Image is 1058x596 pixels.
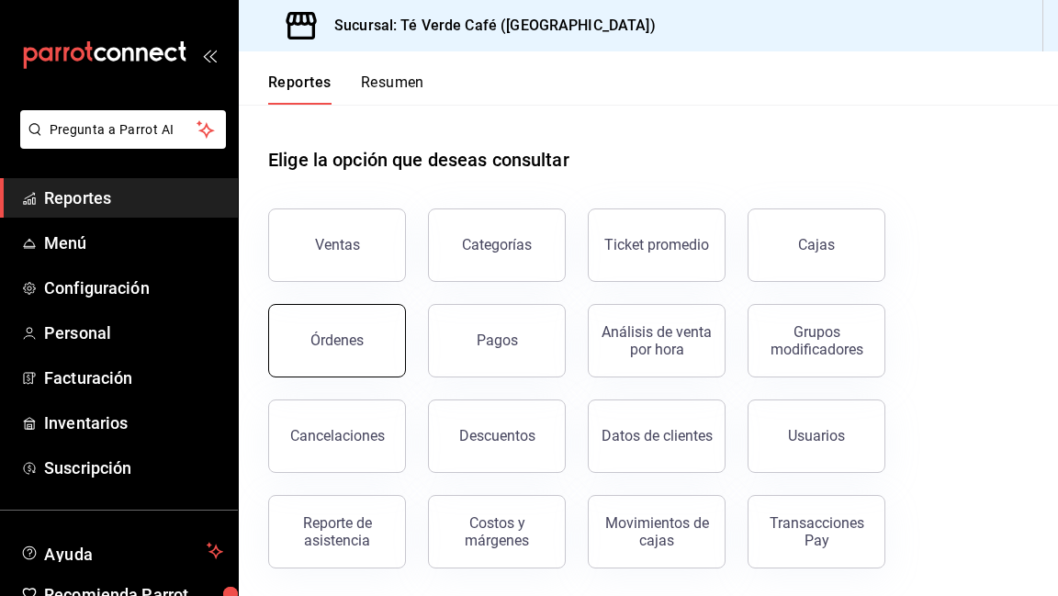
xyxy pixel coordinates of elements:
div: Órdenes [310,332,364,349]
div: Descuentos [459,427,535,444]
button: Reporte de asistencia [268,495,406,568]
button: Grupos modificadores [748,304,885,377]
div: Ticket promedio [604,236,709,253]
span: Reportes [44,186,223,210]
button: Pregunta a Parrot AI [20,110,226,149]
button: Datos de clientes [588,399,726,473]
button: Descuentos [428,399,566,473]
span: Personal [44,320,223,345]
div: Costos y márgenes [440,514,554,549]
button: Análisis de venta por hora [588,304,726,377]
button: Movimientos de cajas [588,495,726,568]
div: Usuarios [788,427,845,444]
div: Cajas [798,236,835,253]
div: Ventas [315,236,360,253]
h1: Elige la opción que deseas consultar [268,146,569,174]
button: Costos y márgenes [428,495,566,568]
div: Grupos modificadores [760,323,873,358]
a: Pregunta a Parrot AI [13,133,226,152]
div: Reporte de asistencia [280,514,394,549]
button: Ticket promedio [588,208,726,282]
span: Facturación [44,365,223,390]
div: Cancelaciones [290,427,385,444]
button: Cajas [748,208,885,282]
div: Datos de clientes [602,427,713,444]
button: Resumen [361,73,424,105]
div: Análisis de venta por hora [600,323,714,358]
span: Ayuda [44,540,199,562]
span: Menú [44,231,223,255]
span: Pregunta a Parrot AI [50,120,197,140]
span: Configuración [44,276,223,300]
div: Movimientos de cajas [600,514,714,549]
span: Inventarios [44,410,223,435]
div: Pagos [477,332,518,349]
button: Reportes [268,73,332,105]
div: Categorías [462,236,532,253]
button: open_drawer_menu [202,48,217,62]
button: Transacciones Pay [748,495,885,568]
div: navigation tabs [268,73,424,105]
div: Transacciones Pay [760,514,873,549]
button: Usuarios [748,399,885,473]
button: Cancelaciones [268,399,406,473]
button: Órdenes [268,304,406,377]
button: Categorías [428,208,566,282]
h3: Sucursal: Té Verde Café ([GEOGRAPHIC_DATA]) [320,15,656,37]
button: Pagos [428,304,566,377]
span: Suscripción [44,455,223,480]
button: Ventas [268,208,406,282]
